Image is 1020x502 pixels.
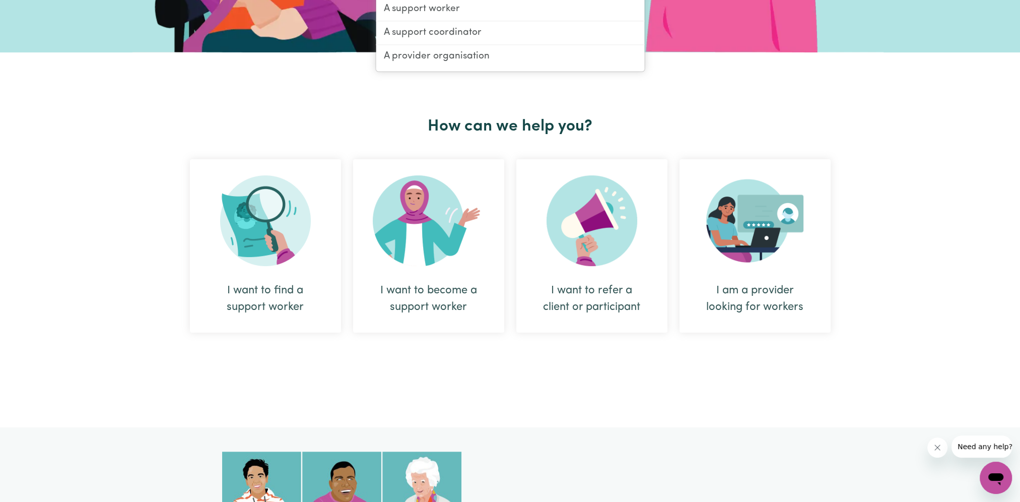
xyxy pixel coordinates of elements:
h2: How can we help you? [184,117,837,136]
div: I am a provider looking for workers [679,159,831,333]
iframe: Close message [927,437,947,458]
div: I want to find a support worker [190,159,341,333]
div: I want to become a support worker [353,159,504,333]
div: I want to refer a client or participant [516,159,667,333]
div: I want to refer a client or participant [540,282,643,316]
div: I want to find a support worker [214,282,317,316]
iframe: Message from company [951,435,1012,458]
a: A support coordinator [376,21,644,45]
a: A provider organisation [376,45,644,68]
img: Search [220,175,311,266]
img: Become Worker [373,175,485,266]
img: Refer [547,175,637,266]
img: Provider [706,175,804,266]
iframe: Button to launch messaging window [980,462,1012,494]
span: Need any help? [6,7,61,15]
div: I want to become a support worker [377,282,480,316]
div: I am a provider looking for workers [704,282,806,316]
